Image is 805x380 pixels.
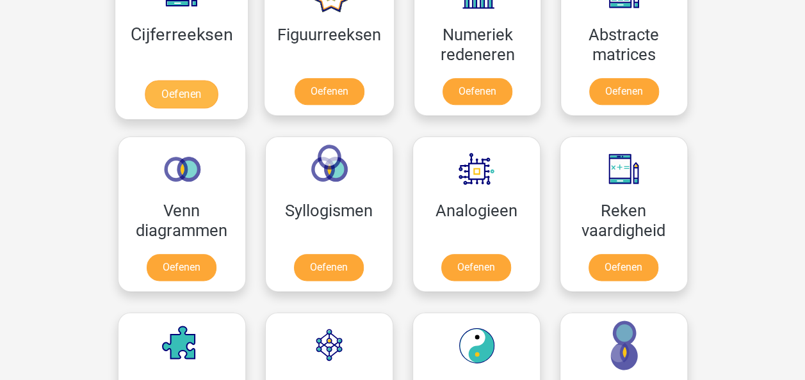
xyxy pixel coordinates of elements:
a: Oefenen [295,78,364,105]
a: Oefenen [589,78,659,105]
a: Oefenen [145,80,218,108]
a: Oefenen [294,254,364,281]
a: Oefenen [443,78,512,105]
a: Oefenen [441,254,511,281]
a: Oefenen [147,254,216,281]
a: Oefenen [589,254,658,281]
